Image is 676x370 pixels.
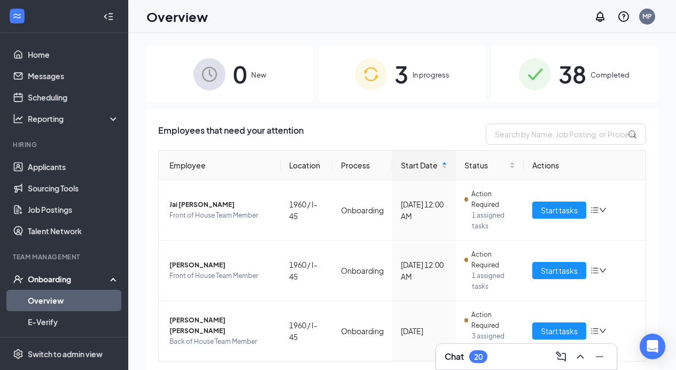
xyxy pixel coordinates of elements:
span: down [599,206,607,214]
div: Hiring [13,140,117,149]
div: [DATE] 12:00 AM [401,259,447,282]
div: MP [642,12,652,21]
a: Home [28,44,119,65]
div: Open Intercom Messenger [640,334,665,359]
svg: Notifications [594,10,607,23]
span: [PERSON_NAME] [169,260,272,271]
span: bars [590,266,599,275]
a: Onboarding Documents [28,333,119,354]
span: bars [590,327,599,335]
th: Employee [159,151,281,180]
span: Start tasks [541,204,578,216]
input: Search by Name, Job Posting, or Process [486,124,646,145]
button: Start tasks [532,322,586,340]
svg: Settings [13,349,24,359]
td: 1960 / I-45 [281,301,333,361]
span: Jai [PERSON_NAME] [169,199,272,210]
a: Overview [28,290,119,311]
td: Onboarding [332,241,392,301]
span: New [251,70,266,80]
span: Action Required [471,310,515,331]
span: Start tasks [541,265,578,276]
a: Messages [28,65,119,87]
span: Action Required [471,189,515,210]
div: Reporting [28,113,120,124]
span: Employees that need your attention [158,124,304,145]
button: Minimize [591,348,608,365]
a: Sourcing Tools [28,178,119,199]
button: ComposeMessage [553,348,570,365]
span: In progress [413,70,449,80]
div: Team Management [13,252,117,261]
a: Job Postings [28,199,119,220]
span: Completed [590,70,630,80]
td: Onboarding [332,301,392,361]
span: down [599,267,607,274]
span: Start tasks [541,325,578,337]
svg: Analysis [13,113,24,124]
svg: ChevronUp [574,350,587,363]
div: Switch to admin view [28,349,103,359]
span: 1 assigned tasks [472,271,515,292]
svg: Collapse [103,11,114,22]
div: 20 [474,352,483,361]
h1: Overview [146,7,208,26]
a: Scheduling [28,87,119,108]
span: [PERSON_NAME] [PERSON_NAME] [169,315,272,336]
span: 38 [558,56,586,92]
span: down [599,327,607,335]
th: Status [456,151,524,180]
span: Status [464,159,507,171]
span: 0 [233,56,247,92]
svg: WorkstreamLogo [12,11,22,21]
span: 3 assigned tasks [472,331,515,352]
div: [DATE] 12:00 AM [401,198,447,222]
span: Back of House Team Member [169,336,272,347]
div: Onboarding [28,274,110,284]
th: Location [281,151,333,180]
td: Onboarding [332,180,392,241]
svg: Minimize [593,350,606,363]
th: Actions [524,151,646,180]
td: 1960 / I-45 [281,180,333,241]
svg: UserCheck [13,274,24,284]
a: E-Verify [28,311,119,333]
span: bars [590,206,599,214]
span: 3 [394,56,408,92]
span: 1 assigned tasks [472,210,515,232]
svg: ComposeMessage [555,350,568,363]
svg: QuestionInfo [617,10,630,23]
span: Front of House Team Member [169,210,272,221]
td: 1960 / I-45 [281,241,333,301]
button: ChevronUp [572,348,589,365]
a: Talent Network [28,220,119,242]
h3: Chat [445,351,464,363]
span: Front of House Team Member [169,271,272,281]
span: Start Date [401,159,439,171]
span: Action Required [471,249,515,271]
a: Applicants [28,156,119,178]
button: Start tasks [532,202,586,219]
div: [DATE] [401,325,447,337]
button: Start tasks [532,262,586,279]
th: Process [332,151,392,180]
